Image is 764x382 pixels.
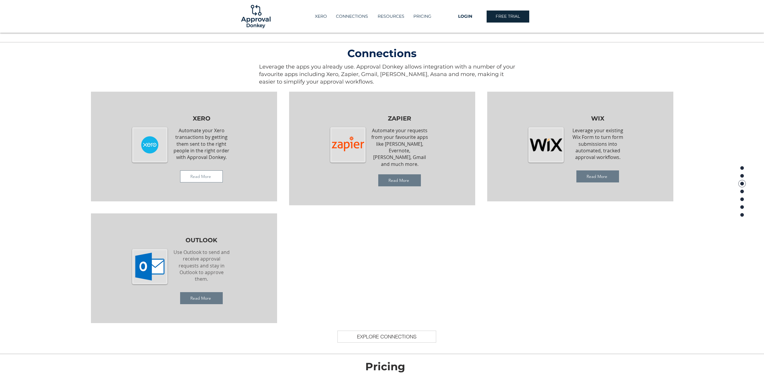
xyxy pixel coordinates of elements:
[487,11,529,23] a: FREE TRIAL
[365,360,405,373] span: Pricing
[259,63,515,85] span: Leverage the apps you already use. Approval Donkey allows integration with a number of your favou...
[193,115,210,122] span: XERO
[302,11,444,21] nav: Site
[591,115,604,122] span: WIX
[496,14,520,20] span: FREE TRIAL
[375,11,407,21] p: RESOURCES
[312,11,330,21] p: XERO
[373,11,409,21] div: RESOURCES
[347,47,417,60] span: Connections
[357,333,416,340] span: EXPLORE CONNECTIONS
[410,11,434,21] p: PRICING
[190,174,211,179] span: Read More
[738,164,746,218] nav: Page
[444,11,487,23] a: LOGIN
[333,11,371,21] p: CONNECTIONS
[174,127,229,161] span: Automate your Xero transactions by getting them sent to the right people in the right order with ...
[458,14,472,20] span: LOGIN
[180,292,223,304] a: Read More
[530,129,562,161] img: PngItem_3398177 copy.png
[186,237,217,244] span: OUTLOOK
[576,170,619,182] a: Read More
[180,170,223,182] a: Read More
[331,11,373,21] a: CONNECTIONS
[310,11,331,21] a: XERO
[409,11,436,21] a: PRICING
[388,115,411,122] span: ZAPIER
[134,129,166,161] img: Logo - Blue.png
[378,174,421,186] a: Read More
[332,129,364,161] img: Zapier_logo_square.png
[371,127,428,167] span: Automate your requests from your favourite apps like [PERSON_NAME], Evernote, [PERSON_NAME], Gmai...
[572,127,623,161] span: Leverage your existing Wix Form to turn form submissions into automated, tracked approval workflows.
[337,331,436,343] a: EXPLORE CONNECTIONS
[134,250,166,283] img: logo-outlook-34065.png
[173,249,231,283] p: Use Outlook to send and receive approval requests and stay in Outlook to approve them.
[190,295,211,301] span: Read More
[240,0,272,33] img: Logo-01.png
[587,174,607,179] span: Read More
[388,178,409,183] span: Read More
